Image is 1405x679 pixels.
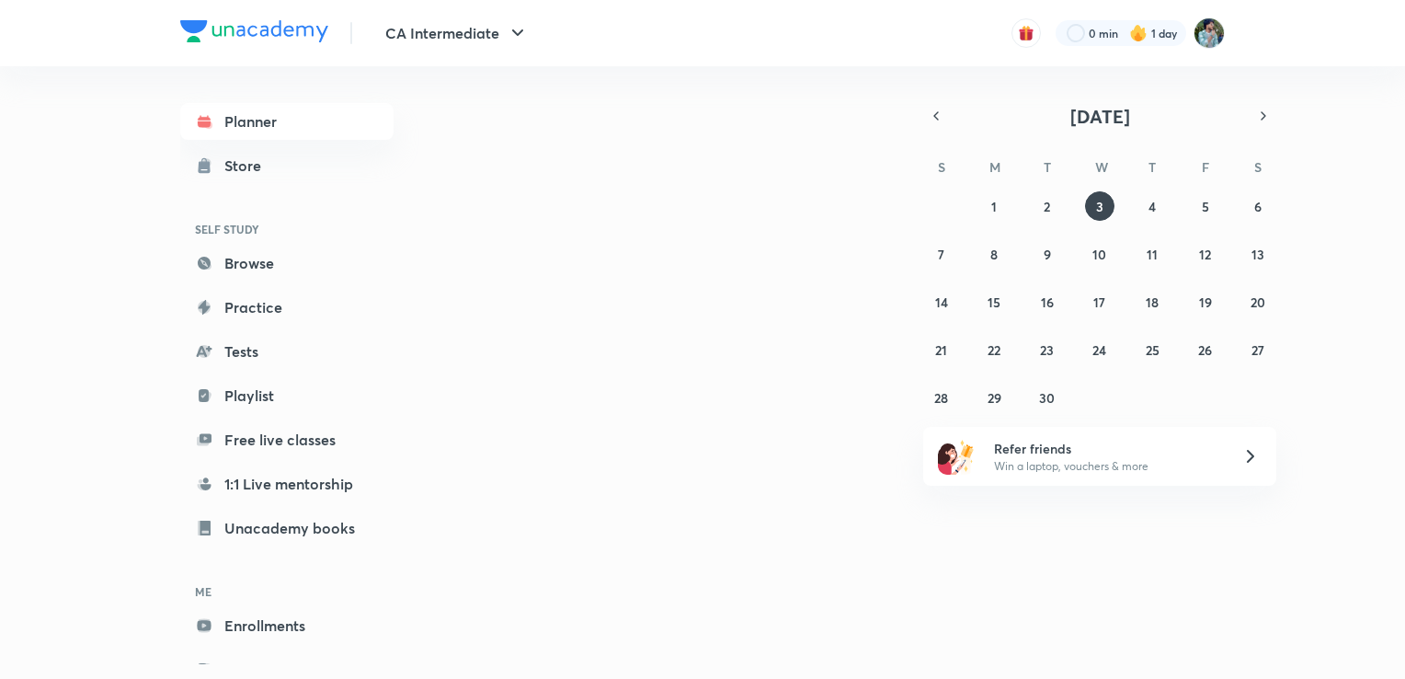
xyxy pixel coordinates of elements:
[1044,198,1050,215] abbr: September 2, 2025
[994,439,1220,458] h6: Refer friends
[1137,239,1167,269] button: September 11, 2025
[1044,158,1051,176] abbr: Tuesday
[1044,246,1051,263] abbr: September 9, 2025
[1129,24,1148,42] img: streak
[1033,191,1062,221] button: September 2, 2025
[1251,341,1264,359] abbr: September 27, 2025
[1092,246,1106,263] abbr: September 10, 2025
[938,246,944,263] abbr: September 7, 2025
[1041,293,1054,311] abbr: September 16, 2025
[1198,341,1212,359] abbr: September 26, 2025
[180,466,394,502] a: 1:1 Live mentorship
[180,510,394,547] a: Unacademy books
[927,239,956,269] button: September 7, 2025
[1093,293,1105,311] abbr: September 17, 2025
[1085,287,1114,316] button: September 17, 2025
[1039,389,1055,407] abbr: September 30, 2025
[180,576,394,607] h6: ME
[180,333,394,370] a: Tests
[1033,335,1062,364] button: September 23, 2025
[1243,239,1273,269] button: September 13, 2025
[949,103,1251,129] button: [DATE]
[1191,191,1220,221] button: September 5, 2025
[1033,383,1062,412] button: September 30, 2025
[1199,293,1212,311] abbr: September 19, 2025
[1191,287,1220,316] button: September 19, 2025
[988,341,1000,359] abbr: September 22, 2025
[991,198,997,215] abbr: September 1, 2025
[935,293,948,311] abbr: September 14, 2025
[938,438,975,475] img: referral
[927,383,956,412] button: September 28, 2025
[1194,17,1225,49] img: Santosh Kumar Thakur
[180,245,394,282] a: Browse
[979,191,1009,221] button: September 1, 2025
[927,287,956,316] button: September 14, 2025
[1095,158,1108,176] abbr: Wednesday
[224,155,272,177] div: Store
[1137,287,1167,316] button: September 18, 2025
[180,147,394,184] a: Store
[938,158,945,176] abbr: Sunday
[180,421,394,458] a: Free live classes
[1199,246,1211,263] abbr: September 12, 2025
[990,246,998,263] abbr: September 8, 2025
[1243,191,1273,221] button: September 6, 2025
[1018,25,1034,41] img: avatar
[1191,239,1220,269] button: September 12, 2025
[979,383,1009,412] button: September 29, 2025
[979,239,1009,269] button: September 8, 2025
[1011,18,1041,48] button: avatar
[1085,191,1114,221] button: September 3, 2025
[1254,198,1262,215] abbr: September 6, 2025
[934,389,948,407] abbr: September 28, 2025
[1254,158,1262,176] abbr: Saturday
[1137,335,1167,364] button: September 25, 2025
[1243,287,1273,316] button: September 20, 2025
[180,103,394,140] a: Planner
[1033,287,1062,316] button: September 16, 2025
[1096,198,1103,215] abbr: September 3, 2025
[935,341,947,359] abbr: September 21, 2025
[180,289,394,326] a: Practice
[988,389,1001,407] abbr: September 29, 2025
[1033,239,1062,269] button: September 9, 2025
[1148,198,1156,215] abbr: September 4, 2025
[180,377,394,414] a: Playlist
[180,20,328,47] a: Company Logo
[1040,341,1054,359] abbr: September 23, 2025
[374,15,540,52] button: CA Intermediate
[1146,341,1159,359] abbr: September 25, 2025
[989,158,1000,176] abbr: Monday
[927,335,956,364] button: September 21, 2025
[1243,335,1273,364] button: September 27, 2025
[979,335,1009,364] button: September 22, 2025
[180,607,394,644] a: Enrollments
[1085,239,1114,269] button: September 10, 2025
[994,458,1220,475] p: Win a laptop, vouchers & more
[180,213,394,245] h6: SELF STUDY
[180,20,328,42] img: Company Logo
[1191,335,1220,364] button: September 26, 2025
[1147,246,1158,263] abbr: September 11, 2025
[1146,293,1159,311] abbr: September 18, 2025
[1085,335,1114,364] button: September 24, 2025
[979,287,1009,316] button: September 15, 2025
[1202,158,1209,176] abbr: Friday
[1070,104,1130,129] span: [DATE]
[1148,158,1156,176] abbr: Thursday
[1202,198,1209,215] abbr: September 5, 2025
[1251,246,1264,263] abbr: September 13, 2025
[1137,191,1167,221] button: September 4, 2025
[1251,293,1265,311] abbr: September 20, 2025
[1092,341,1106,359] abbr: September 24, 2025
[988,293,1000,311] abbr: September 15, 2025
